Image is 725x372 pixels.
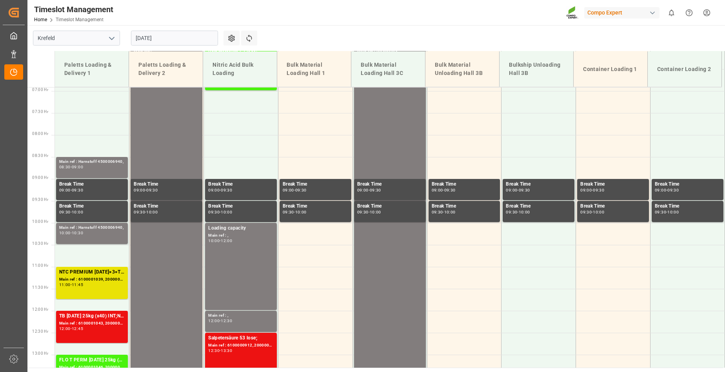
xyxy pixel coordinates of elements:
[357,202,423,210] div: Break Time
[208,188,220,192] div: 09:00
[134,210,145,214] div: 09:30
[295,188,307,192] div: 09:30
[655,202,720,210] div: Break Time
[580,188,592,192] div: 09:00
[33,31,120,46] input: Type to search/select
[59,165,71,169] div: 08:30
[134,202,199,210] div: Break Time
[59,231,71,235] div: 10:00
[34,4,113,15] div: Timeslot Management
[357,181,423,188] div: Break Time
[357,188,369,192] div: 09:00
[432,210,443,214] div: 09:30
[506,202,571,210] div: Break Time
[220,210,221,214] div: -
[221,210,232,214] div: 10:00
[221,349,232,352] div: 13:30
[517,210,518,214] div: -
[208,181,274,188] div: Break Time
[432,188,443,192] div: 09:00
[432,181,497,188] div: Break Time
[519,188,530,192] div: 09:30
[32,285,48,290] span: 11:30 Hr
[209,58,271,80] div: Nitric Acid Bulk Loading
[59,364,125,371] div: Main ref : 6100001046, 2000000754;
[71,210,72,214] div: -
[208,239,220,243] div: 10:00
[72,283,83,286] div: 11:45
[32,88,48,92] span: 07:00 Hr
[59,268,125,276] div: NTC PREMIUM [DATE]+3+TE 600kg BB;
[208,349,220,352] div: 12:30
[32,241,48,246] span: 10:30 Hr
[208,210,220,214] div: 09:30
[221,319,232,323] div: 12:30
[283,58,345,80] div: Bulk Material Loading Hall 1
[71,188,72,192] div: -
[283,181,348,188] div: Break Time
[369,210,370,214] div: -
[59,159,125,165] div: Main ref : Harnstoff 4500006940,
[566,6,579,20] img: Screenshot%202023-09-29%20at%2010.02.21.png_1712312052.png
[358,58,419,80] div: Bulk Material Loading Hall 3C
[32,131,48,136] span: 08:00 Hr
[131,31,218,46] input: DD.MM.YYYY
[59,320,125,327] div: Main ref : 6100001043, 2000000984; 2000000777;2000000289;
[357,210,369,214] div: 09:30
[443,210,444,214] div: -
[32,109,48,114] span: 07:30 Hr
[667,210,679,214] div: 10:00
[59,276,125,283] div: Main ref : 6100001039, 2000000560;
[654,62,715,77] div: Container Loading 2
[592,210,593,214] div: -
[220,319,221,323] div: -
[208,202,274,210] div: Break Time
[667,188,679,192] div: 09:30
[593,210,604,214] div: 10:00
[59,210,71,214] div: 09:30
[208,232,274,239] div: Main ref : ,
[32,307,48,312] span: 12:00 Hr
[663,4,680,22] button: show 0 new notifications
[220,349,221,352] div: -
[655,210,666,214] div: 09:30
[580,181,646,188] div: Break Time
[72,210,83,214] div: 10:00
[59,202,125,210] div: Break Time
[105,32,117,44] button: open menu
[208,319,220,323] div: 12:00
[134,188,145,192] div: 09:00
[519,210,530,214] div: 10:00
[593,188,604,192] div: 09:30
[283,202,348,210] div: Break Time
[59,283,71,286] div: 11:00
[655,181,720,188] div: Break Time
[221,188,232,192] div: 09:30
[584,7,660,18] div: Compo Expert
[655,188,666,192] div: 09:00
[72,165,83,169] div: 09:00
[32,219,48,224] span: 10:00 Hr
[71,231,72,235] div: -
[432,58,493,80] div: Bulk Material Unloading Hall 3B
[208,312,274,319] div: Main ref : ,
[134,181,199,188] div: Break Time
[294,210,295,214] div: -
[146,210,158,214] div: 10:00
[666,210,667,214] div: -
[680,4,698,22] button: Help Center
[580,62,641,77] div: Container Loading 1
[59,188,71,192] div: 09:00
[444,188,456,192] div: 09:30
[59,312,125,320] div: TB [DATE] 25kg (x40) INT;NTC PREMIUM [DATE] FOL 25 INT (MSE);NUS Premium 1000L IBC *PD;FLO T TURF...
[506,58,567,80] div: Bulkship Unloading Hall 3B
[59,327,71,330] div: 12:00
[443,188,444,192] div: -
[517,188,518,192] div: -
[506,210,517,214] div: 09:30
[72,231,83,235] div: 10:30
[135,58,196,80] div: Paletts Loading & Delivery 2
[59,224,125,231] div: Main ref : Harnstoff 4500006940,
[220,239,221,243] div: -
[370,188,381,192] div: 09:30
